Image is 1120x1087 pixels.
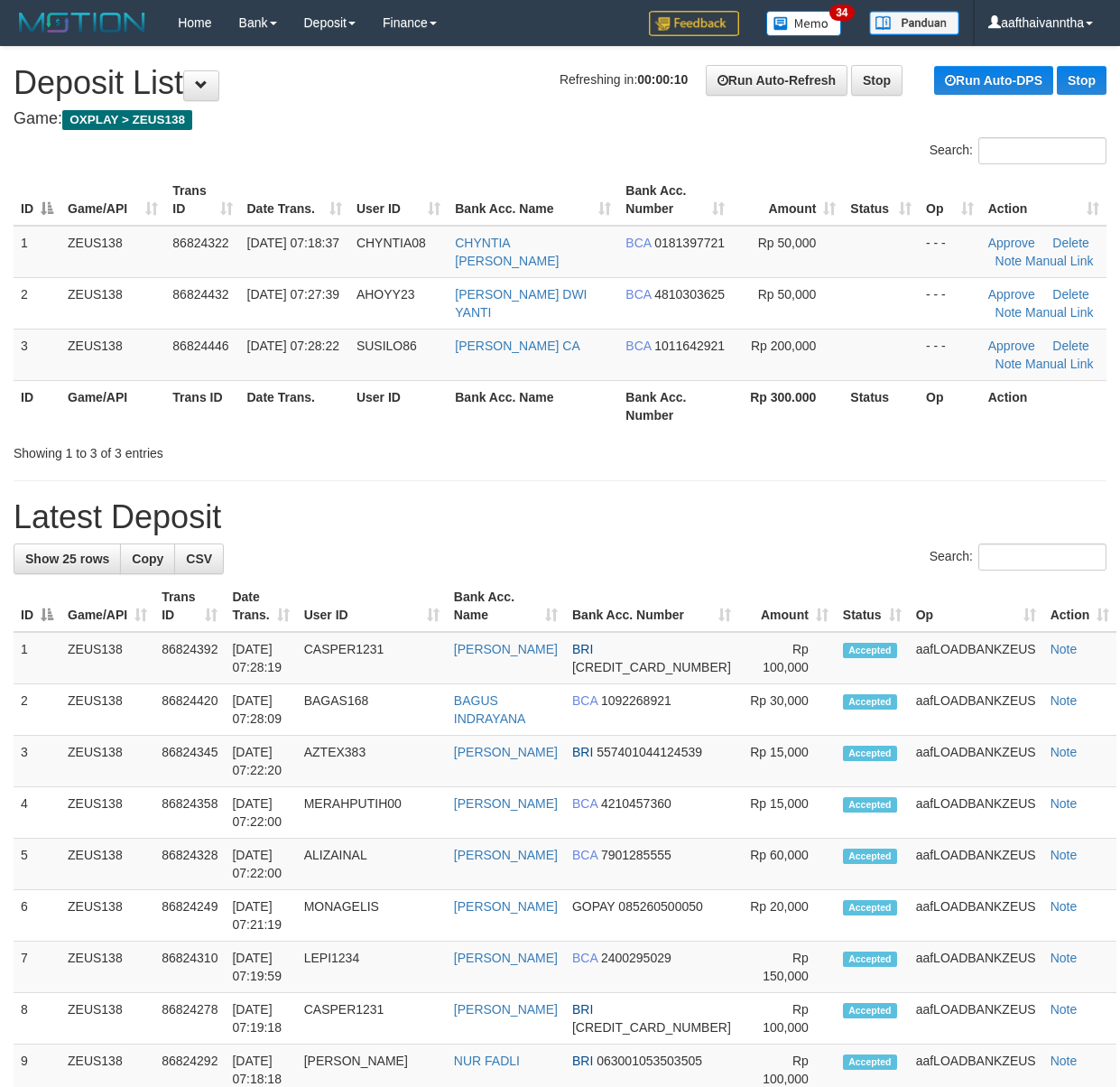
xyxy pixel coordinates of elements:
[14,65,1106,101] h1: Deposit List
[154,581,225,632] th: Trans ID: activate to sort column ascending
[455,339,579,353] a: [PERSON_NAME] CA
[988,339,1035,353] a: Approve
[572,796,597,811] span: BCA
[981,380,1106,432] th: Action
[843,797,897,813] span: Accepted
[1051,848,1078,862] a: Note
[14,437,453,462] div: Showing 1 to 3 of 3 entries
[572,660,731,674] span: Copy 656301005166532 to clipboard
[909,839,1043,890] td: aafLOADBANKZEUS
[225,632,296,684] td: [DATE] 07:28:19
[297,942,447,993] td: LEPI1234
[60,942,154,993] td: ZEUS138
[597,745,702,759] span: Copy 557401044124539 to clipboard
[732,380,843,432] th: Rp 300.000
[1025,357,1094,371] a: Manual Link
[14,380,60,432] th: ID
[154,993,225,1045] td: 86824278
[758,236,817,250] span: Rp 50,000
[654,236,725,250] span: Copy 0181397721 to clipboard
[448,380,618,432] th: Bank Acc. Name
[154,736,225,787] td: 86824345
[172,236,228,250] span: 86824322
[247,236,339,250] span: [DATE] 07:18:37
[240,380,349,432] th: Date Trans.
[454,848,558,862] a: [PERSON_NAME]
[454,642,558,656] a: [PERSON_NAME]
[738,993,836,1045] td: Rp 100,000
[247,287,339,302] span: [DATE] 07:27:39
[618,380,732,432] th: Bank Acc. Number
[14,277,60,329] td: 2
[843,1003,897,1018] span: Accepted
[14,993,60,1045] td: 8
[60,684,154,736] td: ZEUS138
[60,174,165,226] th: Game/API: activate to sort column ascending
[732,174,843,226] th: Amount: activate to sort column ascending
[601,693,671,708] span: Copy 1092268921 to clipboard
[297,890,447,942] td: MONAGELIS
[174,543,224,574] a: CSV
[454,745,558,759] a: [PERSON_NAME]
[14,110,1106,128] h4: Game:
[356,236,426,250] span: CHYNTIA08
[843,174,919,226] th: Status: activate to sort column ascending
[14,499,1106,535] h1: Latest Deposit
[186,552,212,566] span: CSV
[154,942,225,993] td: 86824310
[851,65,902,96] a: Stop
[869,11,959,35] img: panduan.png
[934,66,1053,95] a: Run Auto-DPS
[1025,305,1094,320] a: Manual Link
[988,287,1035,302] a: Approve
[738,736,836,787] td: Rp 15,000
[154,787,225,839] td: 86824358
[625,236,651,250] span: BCA
[14,787,60,839] td: 4
[349,380,448,432] th: User ID
[25,552,109,566] span: Show 25 rows
[1052,287,1088,302] a: Delete
[154,684,225,736] td: 86824420
[909,684,1043,736] td: aafLOADBANKZEUS
[60,226,165,278] td: ZEUS138
[995,305,1023,320] a: Note
[565,581,738,632] th: Bank Acc. Number: activate to sort column ascending
[909,632,1043,684] td: aafLOADBANKZEUS
[14,632,60,684] td: 1
[601,848,671,862] span: Copy 7901285555 to clipboard
[14,9,151,36] img: MOTION_logo.png
[455,287,587,320] a: [PERSON_NAME] DWI YANTI
[225,839,296,890] td: [DATE] 07:22:00
[654,339,725,353] span: Copy 1011642921 to clipboard
[14,890,60,942] td: 6
[14,736,60,787] td: 3
[909,787,1043,839] td: aafLOADBANKZEUS
[447,581,565,632] th: Bank Acc. Name: activate to sort column ascending
[843,900,897,915] span: Accepted
[738,942,836,993] td: Rp 150,000
[1051,899,1078,914] a: Note
[154,890,225,942] td: 86824249
[62,110,192,130] span: OXPLAY > ZEUS138
[14,329,60,380] td: 3
[297,684,447,736] td: BAGAS168
[572,1002,593,1017] span: BRI
[919,329,981,380] td: - - -
[455,236,559,268] a: CHYNTIA [PERSON_NAME]
[919,277,981,329] td: - - -
[454,693,526,726] a: BAGUS INDRAYANA
[995,254,1023,268] a: Note
[349,174,448,226] th: User ID: activate to sort column ascending
[60,581,154,632] th: Game/API: activate to sort column ascending
[1051,1054,1078,1068] a: Note
[1051,693,1078,708] a: Note
[843,380,919,432] th: Status
[60,890,154,942] td: ZEUS138
[909,581,1043,632] th: Op: activate to sort column ascending
[172,339,228,353] span: 86824446
[60,632,154,684] td: ZEUS138
[1051,745,1078,759] a: Note
[154,839,225,890] td: 86824328
[706,65,847,96] a: Run Auto-Refresh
